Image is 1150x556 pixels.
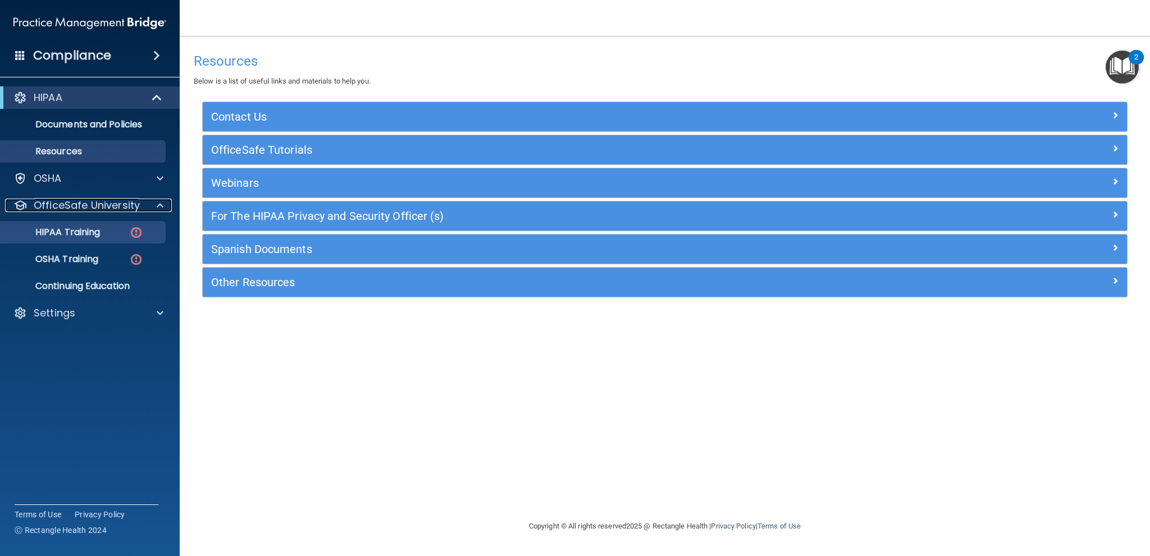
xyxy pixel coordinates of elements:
[75,509,125,520] a: Privacy Policy
[211,177,888,189] h5: Webinars
[13,12,166,34] img: PMB logo
[460,508,870,544] div: Copyright © All rights reserved 2025 @ Rectangle Health | |
[7,281,161,292] p: Continuing Education
[211,240,1119,258] a: Spanish Documents
[7,146,161,157] p: Resources
[13,172,163,185] a: OSHA
[211,174,1119,192] a: Webinars
[211,207,1119,225] a: For The HIPAA Privacy and Security Officer (s)
[34,306,75,320] p: Settings
[13,306,163,320] a: Settings
[33,48,111,63] h4: Compliance
[15,509,61,520] a: Terms of Use
[34,199,140,212] p: OfficeSafe University
[711,522,755,530] a: Privacy Policy
[757,522,801,530] a: Terms of Use
[211,108,1119,126] a: Contact Us
[211,144,888,156] h5: OfficeSafe Tutorials
[211,273,1119,291] a: Other Resources
[211,141,1119,159] a: OfficeSafe Tutorials
[129,252,143,266] img: danger-circle.6113f641.png
[956,477,1137,521] iframe: Drift Widget Chat Controller
[194,77,371,85] span: Below is a list of useful links and materials to help you.
[13,91,163,104] a: HIPAA
[34,172,62,185] p: OSHA
[13,199,163,212] a: OfficeSafe University
[7,254,98,265] p: OSHA Training
[194,54,1136,68] h4: Resources
[1106,50,1139,84] button: Open Resource Center, 2 new notifications
[211,276,888,288] h5: Other Resources
[211,243,888,255] h5: Spanish Documents
[15,525,107,536] span: Ⓒ Rectangle Health 2024
[129,226,143,240] img: danger-circle.6113f641.png
[211,210,888,222] h5: For The HIPAA Privacy and Security Officer (s)
[1134,57,1138,72] div: 2
[7,119,161,130] p: Documents and Policies
[211,111,888,123] h5: Contact Us
[34,91,62,104] p: HIPAA
[7,227,100,238] p: HIPAA Training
